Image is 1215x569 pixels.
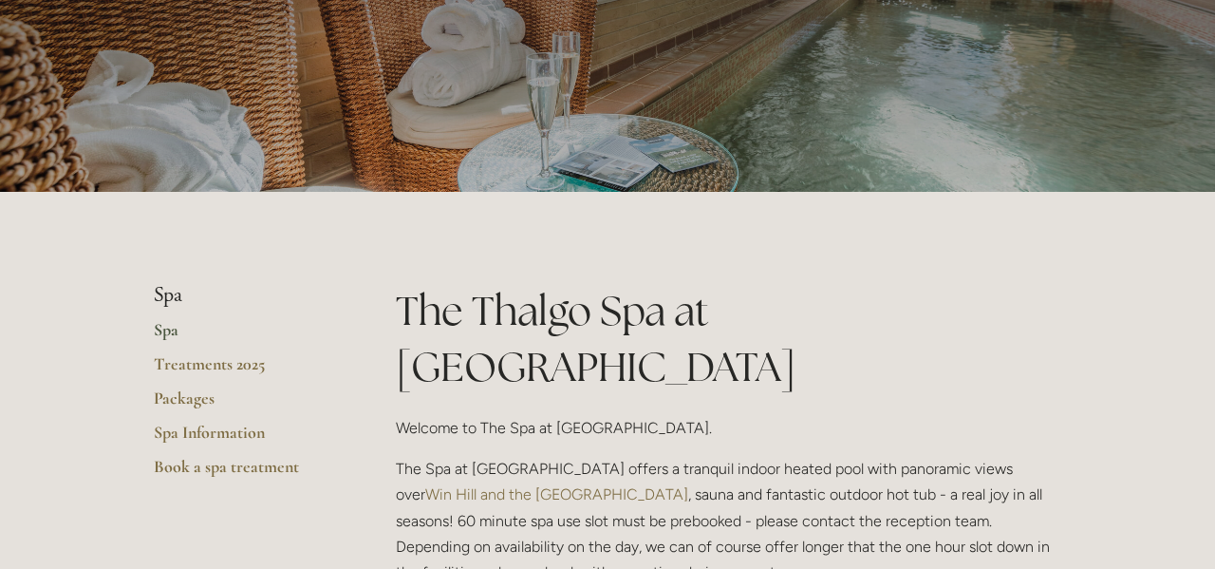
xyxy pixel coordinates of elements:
a: Spa [154,319,335,353]
a: Win Hill and the [GEOGRAPHIC_DATA] [425,485,688,503]
li: Spa [154,283,335,308]
a: Spa Information [154,422,335,456]
h1: The Thalgo Spa at [GEOGRAPHIC_DATA] [396,283,1061,395]
a: Treatments 2025 [154,353,335,388]
a: Packages [154,388,335,422]
p: Welcome to The Spa at [GEOGRAPHIC_DATA]. [396,415,1061,441]
a: Book a spa treatment [154,456,335,490]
